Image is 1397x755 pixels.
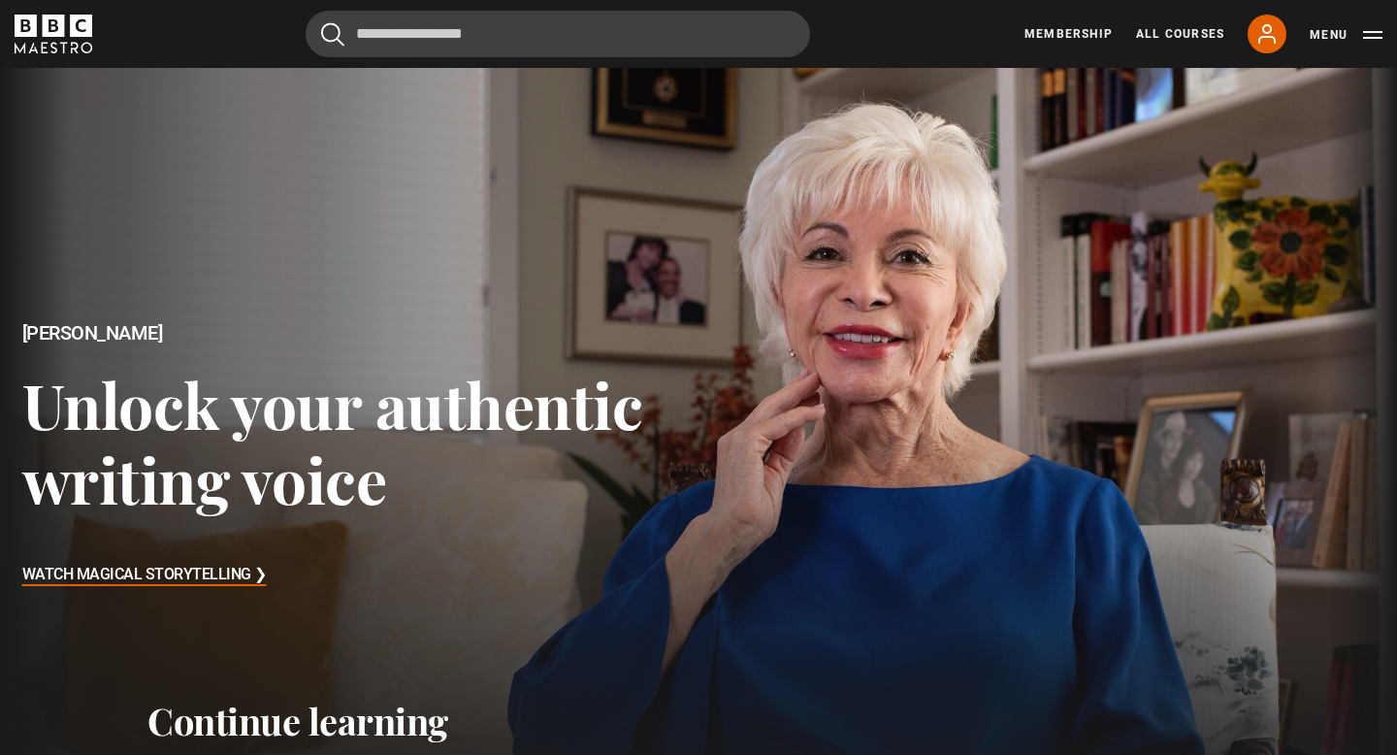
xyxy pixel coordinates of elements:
[22,367,699,517] h3: Unlock your authentic writing voice
[1310,25,1382,45] button: Toggle navigation
[1024,25,1113,43] a: Membership
[147,699,1250,743] h2: Continue learning
[1136,25,1224,43] a: All Courses
[22,322,699,345] h2: [PERSON_NAME]
[22,561,267,590] h3: Watch Magical Storytelling ❯
[15,15,92,53] svg: BBC Maestro
[306,11,810,57] input: Search
[321,22,344,47] button: Submit the search query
